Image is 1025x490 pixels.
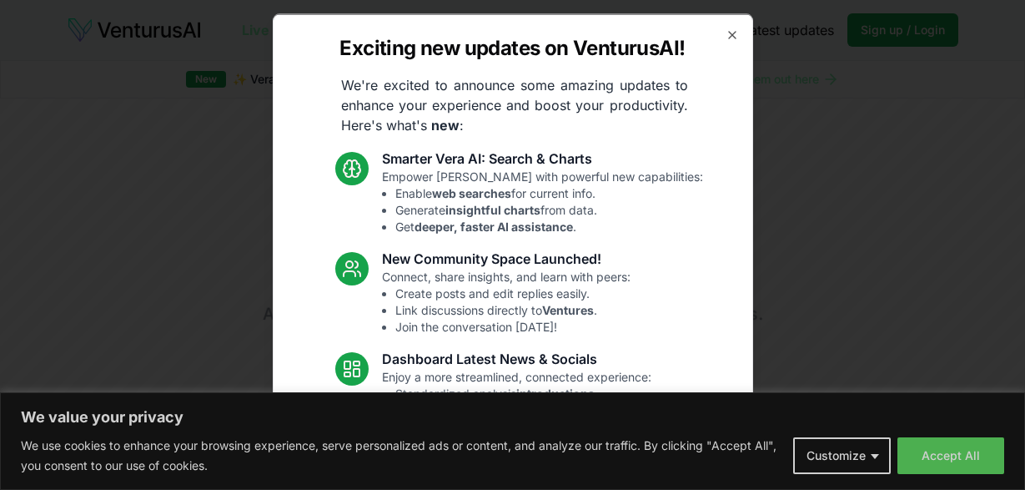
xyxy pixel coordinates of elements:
[395,418,651,435] li: See topics.
[339,34,685,61] h2: Exciting new updates on VenturusAI!
[382,168,703,235] p: Empower [PERSON_NAME] with powerful new capabilities:
[542,302,594,316] strong: Ventures
[516,386,595,400] strong: introductions
[395,402,651,418] li: Access articles.
[382,368,651,435] p: Enjoy a more streamlined, connected experience:
[395,201,703,218] li: Generate from data.
[382,248,631,268] h3: New Community Space Launched!
[445,202,540,216] strong: insightful charts
[395,318,631,335] li: Join the conversation [DATE]!
[416,419,551,433] strong: trending relevant social
[431,116,460,133] strong: new
[382,448,639,468] h3: Fixes and UI Polish
[432,185,511,200] strong: web searches
[382,268,631,335] p: Connect, share insights, and learn with peers:
[328,74,701,134] p: We're excited to announce some amazing updates to enhance your experience and boost your producti...
[382,148,703,168] h3: Smarter Vera AI: Search & Charts
[395,218,703,235] li: Get .
[395,285,631,301] li: Create posts and edit replies easily.
[435,402,551,417] strong: latest industry news
[395,385,651,402] li: Standardized analysis .
[395,301,631,318] li: Link discussions directly to .
[382,348,651,368] h3: Dashboard Latest News & Socials
[395,184,703,201] li: Enable for current info.
[415,219,573,233] strong: deeper, faster AI assistance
